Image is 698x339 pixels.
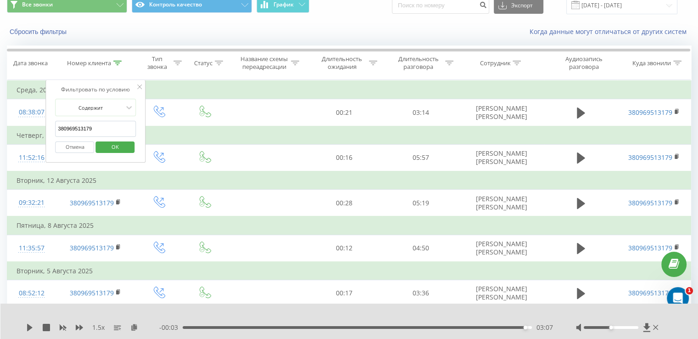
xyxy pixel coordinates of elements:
span: 03:07 [536,323,553,332]
td: 00:17 [306,280,382,307]
span: 1.5 x [92,323,105,332]
a: 380969513179 [628,243,672,252]
td: 03:36 [382,280,458,307]
td: 00:16 [306,144,382,171]
a: Когда данные могут отличаться от других систем [530,27,691,36]
div: Куда звонили [632,59,671,67]
span: 1 [686,287,693,294]
div: Аудиозапись разговора [554,55,614,71]
span: График [274,1,294,8]
a: 380969513179 [628,153,672,162]
td: [PERSON_NAME] [PERSON_NAME] [459,280,544,307]
div: Дата звонка [13,59,48,67]
a: 380969513179 [628,288,672,297]
div: Длительность ожидания [318,55,367,71]
div: 11:35:57 [17,239,47,257]
td: Вторник, 12 Августа 2025 [7,171,691,190]
div: 08:38:07 [17,103,47,121]
td: 05:57 [382,144,458,171]
div: 09:32:21 [17,194,47,212]
td: 05:19 [382,190,458,217]
button: OK [95,141,134,153]
a: 380969513179 [70,198,114,207]
td: 00:28 [306,190,382,217]
td: [PERSON_NAME] [PERSON_NAME] [459,99,544,126]
div: Accessibility label [609,326,613,329]
td: 04:50 [382,235,458,262]
div: 08:52:12 [17,284,47,302]
td: 00:21 [306,99,382,126]
td: Вторник, 5 Августа 2025 [7,262,691,280]
div: 11:52:16 [17,149,47,167]
a: 380969513179 [70,288,114,297]
span: - 00:03 [159,323,183,332]
div: Accessibility label [524,326,527,329]
td: [PERSON_NAME] [PERSON_NAME] [459,235,544,262]
td: Пятница, 8 Августа 2025 [7,216,691,235]
td: [PERSON_NAME] [PERSON_NAME] [459,144,544,171]
td: 00:12 [306,235,382,262]
a: 380969513179 [628,108,672,117]
span: OK [102,140,128,154]
div: Тип звонка [144,55,171,71]
td: 03:14 [382,99,458,126]
a: 380969513179 [70,243,114,252]
td: [PERSON_NAME] [PERSON_NAME] [459,190,544,217]
a: 380969513179 [628,198,672,207]
div: Фильтровать по условию [56,85,136,94]
div: Сотрудник [480,59,510,67]
div: Название схемы переадресации [240,55,289,71]
button: Сбросить фильтры [7,28,71,36]
td: Четверг, 14 Августа 2025 [7,126,691,145]
div: Длительность разговора [394,55,443,71]
input: Введите значение [56,121,136,137]
div: Номер клиента [67,59,111,67]
div: Статус [194,59,212,67]
span: Все звонки [22,1,53,8]
td: Среда, 20 Августа 2025 [7,81,691,99]
iframe: Intercom live chat [667,287,689,309]
button: Отмена [56,141,95,153]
